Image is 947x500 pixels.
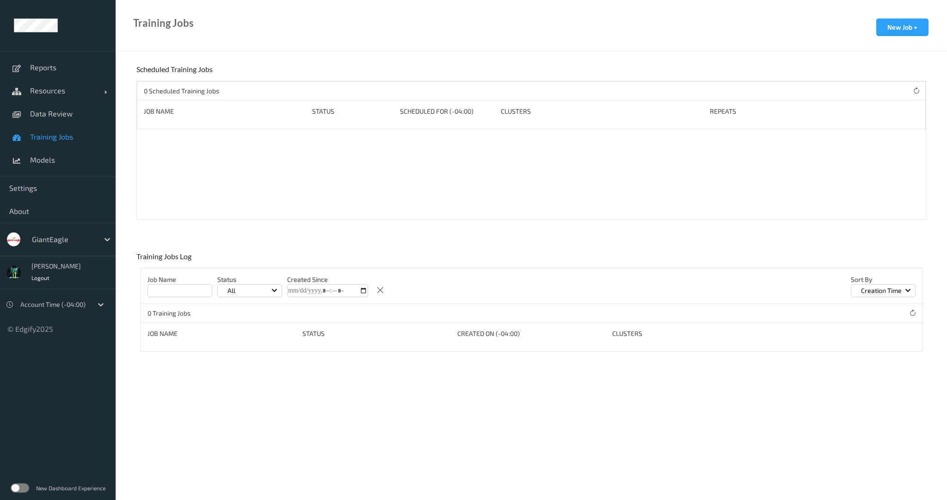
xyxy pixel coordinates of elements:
[217,275,282,284] p: Status
[133,18,194,28] div: Training Jobs
[144,107,306,116] div: Job Name
[224,286,239,295] p: All
[148,329,296,338] div: Job Name
[302,329,451,338] div: status
[148,275,212,284] p: Job Name
[858,286,905,295] p: Creation Time
[136,252,194,268] div: Training Jobs Log
[612,329,761,338] div: clusters
[851,275,916,284] p: Sort by
[136,65,215,81] div: Scheduled Training Jobs
[148,309,217,318] p: 0 Training Jobs
[287,275,368,284] p: Created Since
[144,86,219,96] p: 0 Scheduled Training Jobs
[457,329,606,338] div: Created On (-04:00)
[876,18,929,36] button: New Job +
[710,107,777,116] div: Repeats
[400,107,494,116] div: Scheduled for (-04:00)
[312,107,393,116] div: Status
[501,107,703,116] div: Clusters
